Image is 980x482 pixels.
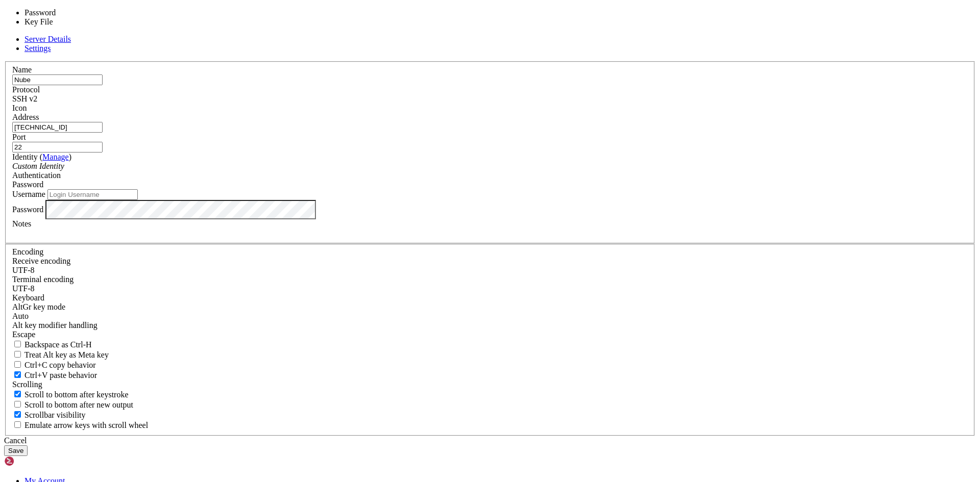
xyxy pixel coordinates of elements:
[12,142,103,153] input: Port Number
[24,350,109,359] span: Treat Alt key as Meta key
[12,162,968,171] div: Custom Identity
[14,341,21,347] input: Backspace as Ctrl-H
[24,340,92,349] span: Backspace as Ctrl-H
[12,219,31,228] label: Notes
[14,351,21,358] input: Treat Alt key as Meta key
[12,284,35,293] span: UTF-8
[12,275,73,284] label: The default terminal encoding. ISO-2022 enables character map translations (like graphics maps). ...
[4,456,63,466] img: Shellngn
[24,421,148,429] span: Emulate arrow keys with scroll wheel
[12,266,968,275] div: UTF-8
[24,411,86,419] span: Scrollbar visibility
[12,153,71,161] label: Identity
[12,113,39,121] label: Address
[12,390,129,399] label: Whether to scroll to the bottom on any keystroke.
[12,371,97,379] label: Ctrl+V pastes if true, sends ^V to host if false. Ctrl+Shift+V sends ^V to host if true, pastes i...
[12,94,37,103] span: SSH v2
[4,445,28,456] button: Save
[4,436,976,445] div: Cancel
[12,330,35,339] span: Escape
[12,74,103,85] input: Server Name
[12,312,968,321] div: Auto
[12,340,92,349] label: If true, the backspace should send BS ('\x08', aka ^H). Otherwise the backspace key should send '...
[42,153,69,161] a: Manage
[24,400,133,409] span: Scroll to bottom after new output
[24,371,97,379] span: Ctrl+V paste behavior
[12,133,26,141] label: Port
[12,411,86,419] label: The vertical scrollbar mode.
[24,17,109,27] li: Key File
[12,302,65,311] label: Set the expected encoding for data received from the host. If the encodings do not match, visual ...
[12,284,968,293] div: UTF-8
[14,421,21,428] input: Emulate arrow keys with scroll wheel
[12,162,64,170] i: Custom Identity
[12,180,968,189] div: Password
[40,153,71,161] span: ( )
[14,391,21,397] input: Scroll to bottom after keystroke
[12,361,96,369] label: Ctrl-C copies if true, send ^C to host if false. Ctrl-Shift-C sends ^C to host if true, copies if...
[12,421,148,429] label: When using the alternative screen buffer, and DECCKM (Application Cursor Keys) is active, mouse w...
[12,321,97,329] label: Controls how the Alt key is handled. Escape: Send an ESC prefix. 8-Bit: Add 128 to the typed char...
[14,361,21,368] input: Ctrl+C copy behavior
[12,85,40,94] label: Protocol
[12,180,43,189] span: Password
[12,350,109,359] label: Whether the Alt key acts as a Meta key or as a distinct Alt key.
[12,104,27,112] label: Icon
[47,189,138,200] input: Login Username
[12,330,968,339] div: Escape
[12,266,35,274] span: UTF-8
[14,411,21,418] input: Scrollbar visibility
[14,401,21,408] input: Scroll to bottom after new output
[24,361,96,369] span: Ctrl+C copy behavior
[24,8,109,17] li: Password
[12,205,43,213] label: Password
[12,171,61,180] label: Authentication
[12,190,45,198] label: Username
[12,380,42,389] label: Scrolling
[24,35,71,43] a: Server Details
[24,44,51,53] a: Settings
[12,94,968,104] div: SSH v2
[12,122,103,133] input: Host Name or IP
[24,390,129,399] span: Scroll to bottom after keystroke
[12,312,29,320] span: Auto
[12,257,70,265] label: Set the expected encoding for data received from the host. If the encodings do not match, visual ...
[12,400,133,409] label: Scroll to bottom after new output.
[12,65,32,74] label: Name
[14,371,21,378] input: Ctrl+V paste behavior
[12,293,44,302] label: Keyboard
[12,247,43,256] label: Encoding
